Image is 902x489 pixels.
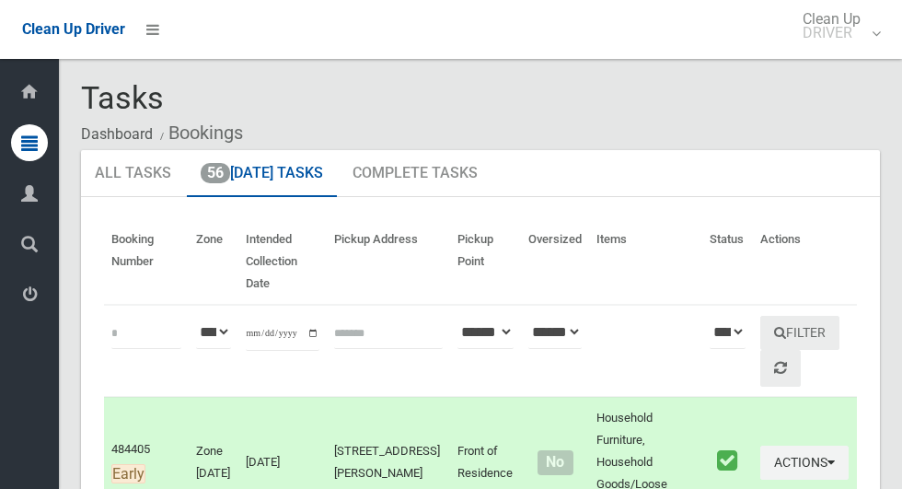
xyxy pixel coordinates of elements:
[702,219,753,305] th: Status
[81,79,164,116] span: Tasks
[753,219,857,305] th: Actions
[81,125,153,143] a: Dashboard
[111,464,145,483] span: Early
[327,219,449,305] th: Pickup Address
[22,20,125,38] span: Clean Up Driver
[760,446,849,480] button: Actions
[793,12,879,40] span: Clean Up
[104,219,189,305] th: Booking Number
[339,150,491,198] a: Complete Tasks
[760,316,839,350] button: Filter
[528,455,582,471] h4: Normal sized
[201,163,230,183] span: 56
[803,26,861,40] small: DRIVER
[521,219,589,305] th: Oversized
[22,16,125,43] a: Clean Up Driver
[238,219,328,305] th: Intended Collection Date
[538,450,573,475] span: No
[81,150,185,198] a: All Tasks
[450,219,522,305] th: Pickup Point
[156,116,243,150] li: Bookings
[717,448,737,472] i: Booking marked as collected.
[189,219,238,305] th: Zone
[589,219,702,305] th: Items
[187,150,337,198] a: 56[DATE] Tasks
